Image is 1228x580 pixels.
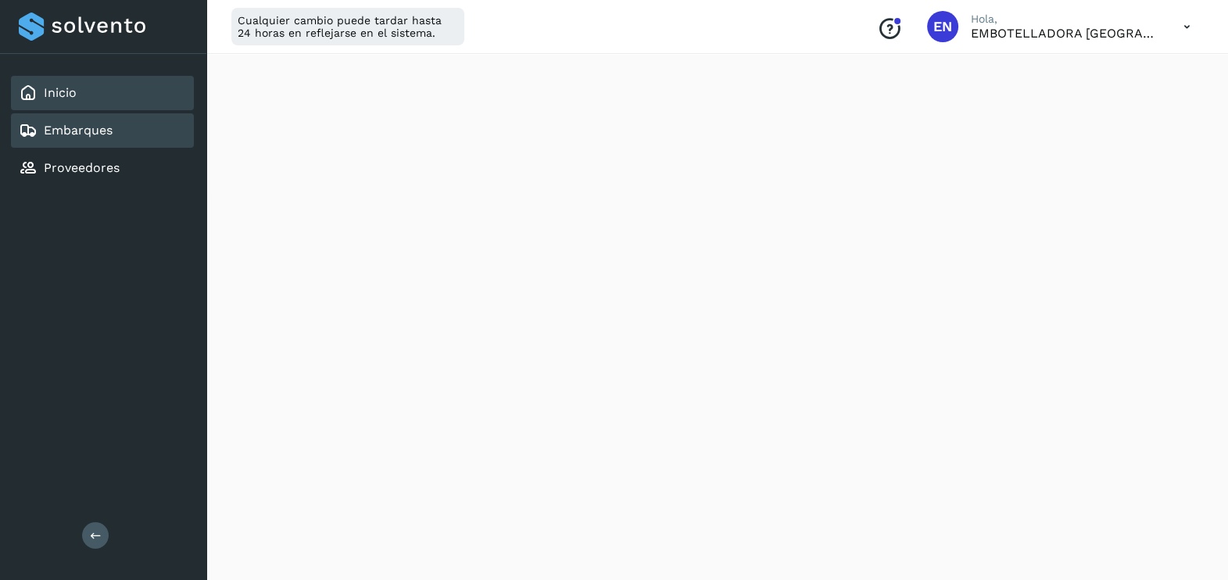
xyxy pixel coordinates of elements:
[971,13,1158,26] p: Hola,
[231,8,464,45] div: Cualquier cambio puede tardar hasta 24 horas en reflejarse en el sistema.
[44,123,113,138] a: Embarques
[11,151,194,185] div: Proveedores
[11,76,194,110] div: Inicio
[11,113,194,148] div: Embarques
[44,160,120,175] a: Proveedores
[44,85,77,100] a: Inicio
[971,26,1158,41] p: EMBOTELLADORA NIAGARA DE MEXICO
